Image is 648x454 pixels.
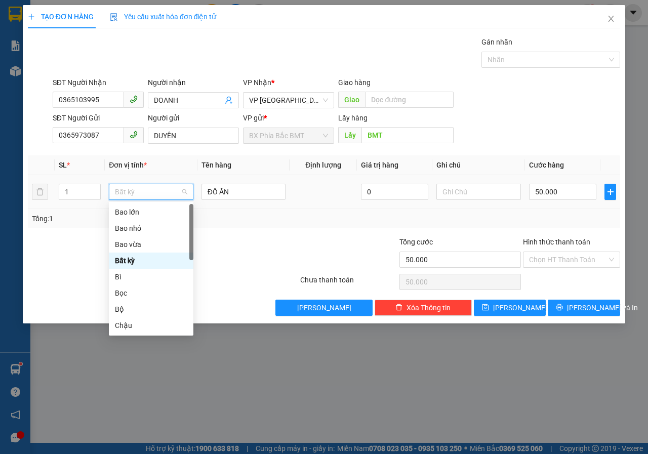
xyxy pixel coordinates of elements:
[109,301,193,317] div: Bộ
[361,184,428,200] input: 0
[338,78,371,87] span: Giao hàng
[375,300,472,316] button: deleteXóa Thông tin
[481,38,512,46] label: Gán nhãn
[109,253,193,269] div: Bất kỳ
[607,15,615,23] span: close
[474,300,546,316] button: save[PERSON_NAME]
[493,302,547,313] span: [PERSON_NAME]
[407,302,451,313] span: Xóa Thông tin
[53,112,144,123] div: SĐT Người Gửi
[201,184,286,200] input: VD: Bàn, Ghế
[115,207,187,218] div: Bao lớn
[249,128,328,143] span: BX Phía Bắc BMT
[109,317,193,334] div: Chậu
[399,238,433,246] span: Tổng cước
[597,5,625,33] button: Close
[243,78,271,87] span: VP Nhận
[482,304,489,312] span: save
[130,95,138,103] span: phone
[115,304,187,315] div: Bộ
[28,13,94,21] span: TẠO ĐƠN HÀNG
[109,220,193,236] div: Bao nhỏ
[109,204,193,220] div: Bao lớn
[115,271,187,282] div: Bì
[109,285,193,301] div: Bọc
[523,238,590,246] label: Hình thức thanh toán
[109,236,193,253] div: Bao vừa
[556,304,563,312] span: printer
[115,255,187,266] div: Bất kỳ
[115,287,187,299] div: Bọc
[109,269,193,285] div: Bì
[548,300,620,316] button: printer[PERSON_NAME] và In
[148,112,239,123] div: Người gửi
[275,300,373,316] button: [PERSON_NAME]
[297,302,351,313] span: [PERSON_NAME]
[436,184,521,200] input: Ghi Chú
[148,77,239,88] div: Người nhận
[305,161,341,169] span: Định lượng
[110,13,118,21] img: icon
[338,92,365,108] span: Giao
[249,93,328,108] span: VP Đà Lạt
[567,302,638,313] span: [PERSON_NAME] và In
[109,161,147,169] span: Đơn vị tính
[115,223,187,234] div: Bao nhỏ
[115,320,187,331] div: Chậu
[110,13,217,21] span: Yêu cầu xuất hóa đơn điện tử
[59,161,67,169] span: SL
[243,112,334,123] div: VP gửi
[361,161,398,169] span: Giá trị hàng
[201,161,231,169] span: Tên hàng
[361,127,453,143] input: Dọc đường
[115,239,187,250] div: Bao vừa
[395,304,402,312] span: delete
[32,184,48,200] button: delete
[604,184,616,200] button: plus
[338,127,361,143] span: Lấy
[115,184,187,199] span: Bất kỳ
[605,188,616,196] span: plus
[32,213,251,224] div: Tổng: 1
[432,155,525,175] th: Ghi chú
[28,13,35,20] span: plus
[299,274,398,292] div: Chưa thanh toán
[338,114,368,122] span: Lấy hàng
[53,77,144,88] div: SĐT Người Nhận
[529,161,564,169] span: Cước hàng
[365,92,453,108] input: Dọc đường
[225,96,233,104] span: user-add
[130,131,138,139] span: phone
